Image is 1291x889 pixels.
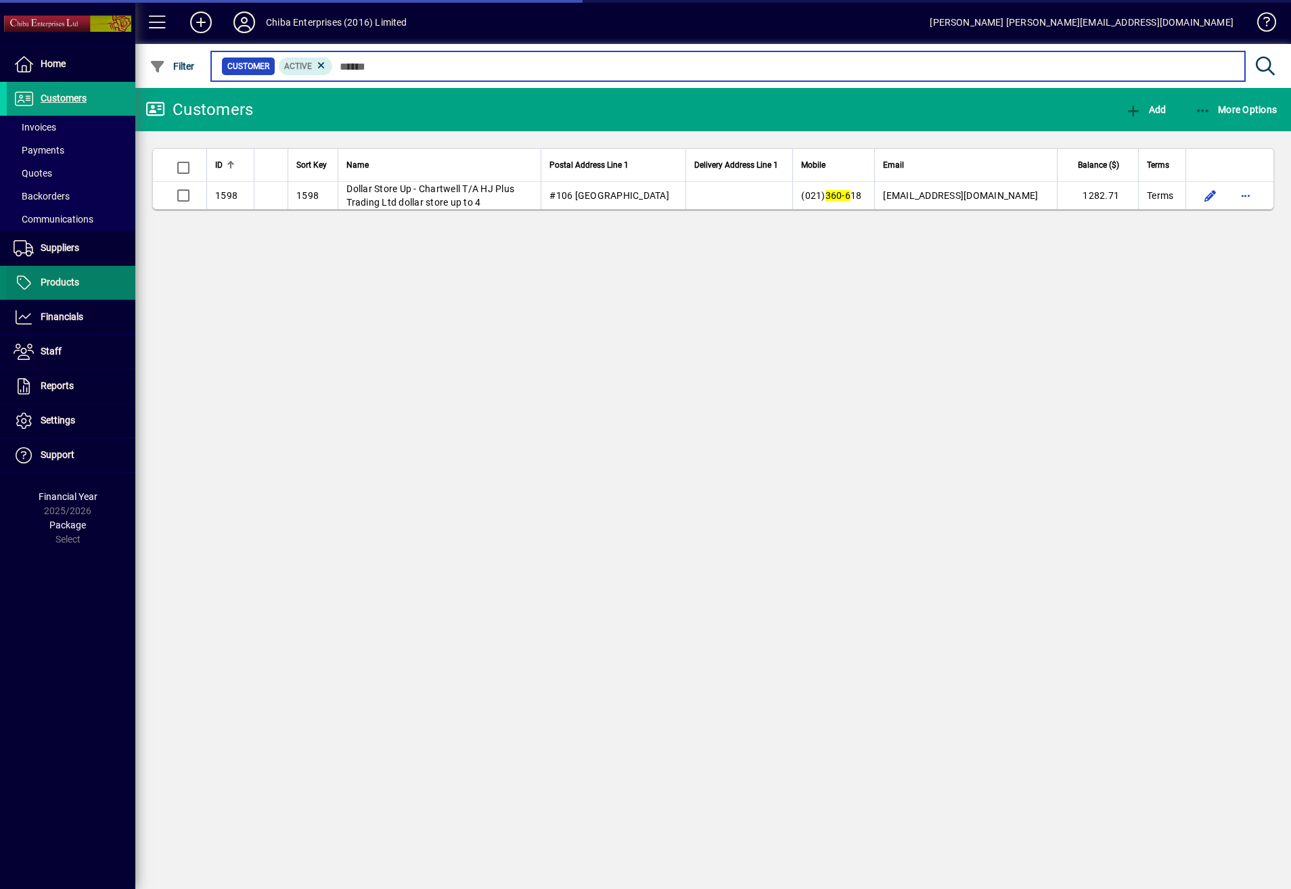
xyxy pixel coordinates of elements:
[7,300,135,334] a: Financials
[227,60,269,73] span: Customer
[7,335,135,369] a: Staff
[14,122,56,133] span: Invoices
[1195,104,1277,115] span: More Options
[179,10,223,35] button: Add
[146,54,198,78] button: Filter
[1057,182,1138,209] td: 1282.71
[41,242,79,253] span: Suppliers
[7,139,135,162] a: Payments
[1147,158,1169,173] span: Terms
[7,208,135,231] a: Communications
[930,12,1233,33] div: [PERSON_NAME] [PERSON_NAME][EMAIL_ADDRESS][DOMAIN_NAME]
[1122,97,1169,122] button: Add
[41,346,62,357] span: Staff
[14,168,52,179] span: Quotes
[279,58,333,75] mat-chip: Activation Status: Active
[39,491,97,502] span: Financial Year
[7,266,135,300] a: Products
[14,214,93,225] span: Communications
[883,158,904,173] span: Email
[41,93,87,104] span: Customers
[266,12,407,33] div: Chiba Enterprises (2016) Limited
[7,231,135,265] a: Suppliers
[215,190,237,201] span: 1598
[1192,97,1281,122] button: More Options
[883,158,1049,173] div: Email
[296,158,327,173] span: Sort Key
[215,158,223,173] span: ID
[1125,104,1166,115] span: Add
[7,47,135,81] a: Home
[41,311,83,322] span: Financials
[296,190,319,201] span: 1598
[41,58,66,69] span: Home
[346,158,533,173] div: Name
[801,190,861,201] span: (021) 18
[801,158,825,173] span: Mobile
[215,158,246,173] div: ID
[694,158,778,173] span: Delivery Address Line 1
[7,369,135,403] a: Reports
[41,415,75,426] span: Settings
[49,520,86,530] span: Package
[1235,185,1256,206] button: More options
[41,449,74,460] span: Support
[1247,3,1274,47] a: Knowledge Base
[145,99,253,120] div: Customers
[1066,158,1131,173] div: Balance ($)
[41,277,79,288] span: Products
[7,404,135,438] a: Settings
[150,61,195,72] span: Filter
[14,145,64,156] span: Payments
[883,190,1038,201] span: [EMAIL_ADDRESS][DOMAIN_NAME]
[825,190,851,201] em: 360-6
[549,158,629,173] span: Postal Address Line 1
[284,62,312,71] span: Active
[14,191,70,202] span: Backorders
[549,190,669,201] span: #106 [GEOGRAPHIC_DATA]
[1147,189,1173,202] span: Terms
[346,183,514,208] span: Dollar Store Up - Chartwell T/A HJ Plus Trading Ltd dollar store up to 4
[223,10,266,35] button: Profile
[7,162,135,185] a: Quotes
[7,438,135,472] a: Support
[7,116,135,139] a: Invoices
[41,380,74,391] span: Reports
[7,185,135,208] a: Backorders
[1200,185,1221,206] button: Edit
[346,158,369,173] span: Name
[801,158,866,173] div: Mobile
[1078,158,1119,173] span: Balance ($)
